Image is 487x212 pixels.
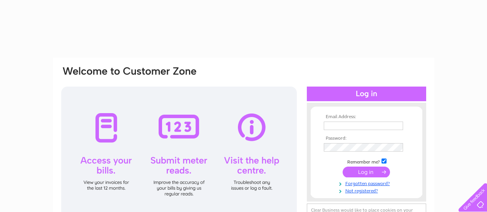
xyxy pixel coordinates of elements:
a: Not registered? [324,187,411,194]
input: Submit [343,167,390,177]
a: Forgotten password? [324,179,411,187]
th: Email Address: [322,114,411,120]
th: Password: [322,136,411,141]
td: Remember me? [322,157,411,165]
